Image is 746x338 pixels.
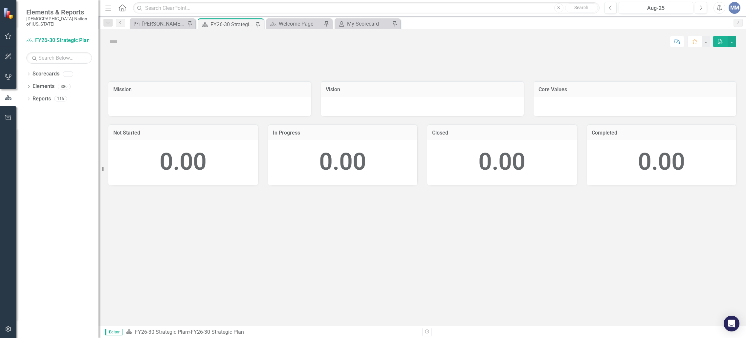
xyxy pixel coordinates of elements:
[191,329,244,335] div: FY26-30 Strategic Plan
[133,2,600,14] input: Search ClearPoint...
[26,37,92,44] a: FY26-30 Strategic Plan
[26,16,92,27] small: [DEMOGRAPHIC_DATA] Nation of [US_STATE]
[565,3,598,12] button: Search
[54,96,67,102] div: 116
[326,87,518,93] h3: Vision
[729,2,740,14] button: MM
[115,145,252,179] div: 0.00
[33,70,59,78] a: Scorecards
[210,20,254,29] div: FY26-30 Strategic Plan
[593,145,730,179] div: 0.00
[33,83,55,90] a: Elements
[113,87,306,93] h3: Mission
[273,130,413,136] h3: In Progress
[347,20,390,28] div: My Scorecard
[105,329,122,335] span: Editor
[3,7,15,19] img: ClearPoint Strategy
[268,20,322,28] a: Welcome Page
[274,145,411,179] div: 0.00
[26,8,92,16] span: Elements & Reports
[336,20,390,28] a: My Scorecard
[538,87,731,93] h3: Core Values
[724,316,739,331] div: Open Intercom Messenger
[58,84,71,89] div: 380
[592,130,732,136] h3: Completed
[434,145,570,179] div: 0.00
[108,36,119,47] img: Not Defined
[142,20,186,28] div: [PERSON_NAME] SO's
[621,4,691,12] div: Aug-25
[574,5,588,10] span: Search
[26,52,92,64] input: Search Below...
[432,130,572,136] h3: Closed
[619,2,693,14] button: Aug-25
[113,130,253,136] h3: Not Started
[135,329,188,335] a: FY26-30 Strategic Plan
[33,95,51,103] a: Reports
[279,20,322,28] div: Welcome Page
[126,328,417,336] div: »
[131,20,186,28] a: [PERSON_NAME] SO's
